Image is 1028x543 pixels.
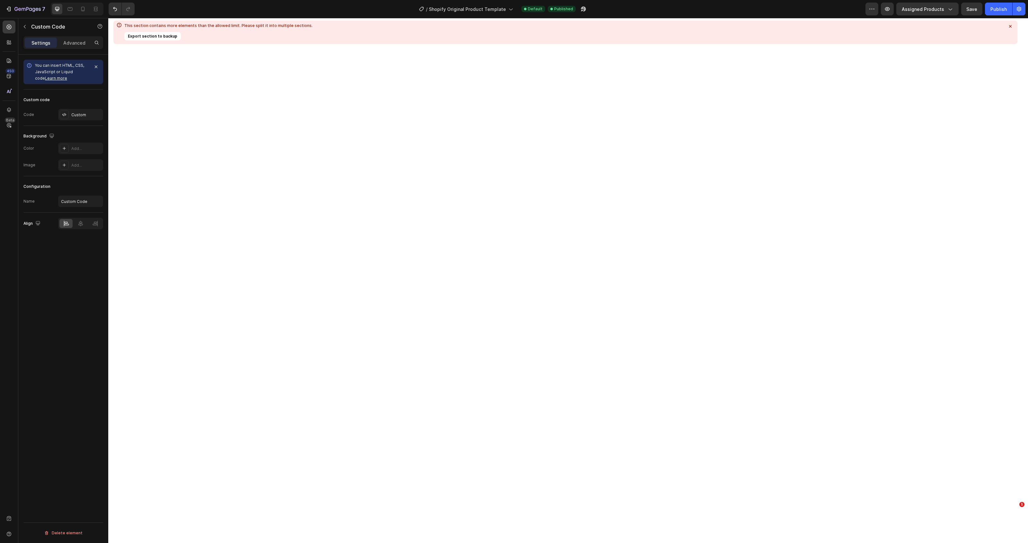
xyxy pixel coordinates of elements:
[124,32,181,40] button: Export section to backup
[5,118,15,123] div: Beta
[31,39,50,46] p: Settings
[528,6,543,12] span: Default
[31,23,86,31] p: Custom Code
[42,5,45,13] p: 7
[45,76,67,81] a: Learn more
[23,198,35,204] div: Name
[23,145,34,151] div: Color
[109,3,135,15] div: Undo/Redo
[426,6,428,13] span: /
[35,63,84,81] span: You can insert HTML, CSS, JavaScript or Liquid code
[23,112,34,118] div: Code
[554,6,573,12] span: Published
[71,112,102,118] div: Custom
[966,6,977,12] span: Save
[429,6,506,13] span: Shopify Original Product Template
[23,528,103,538] button: Delete element
[3,3,48,15] button: 7
[124,23,313,28] div: This section contains more elements than the allowed limit. Please split it into multiple sections.
[63,39,85,46] p: Advanced
[23,97,50,103] div: Custom code
[23,219,42,228] div: Align
[5,68,15,74] div: 450
[23,184,50,189] div: Configuration
[23,162,35,168] div: Image
[44,529,83,537] div: Delete element
[990,6,1007,13] div: Publish
[108,18,1028,543] iframe: Design area
[1019,502,1024,507] span: 1
[902,6,944,13] span: Assigned Products
[1006,512,1022,527] iframe: Intercom live chat
[961,3,982,15] button: Save
[896,3,959,15] button: Assigned Products
[23,132,56,141] div: Background
[71,162,102,168] div: Add...
[985,3,1012,15] button: Publish
[71,146,102,152] div: Add...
